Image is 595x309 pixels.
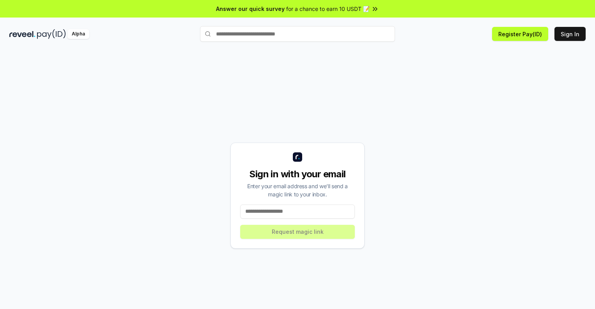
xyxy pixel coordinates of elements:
div: Enter your email address and we’ll send a magic link to your inbox. [240,182,355,198]
div: Sign in with your email [240,168,355,180]
span: Answer our quick survey [216,5,285,13]
img: reveel_dark [9,29,35,39]
div: Alpha [67,29,89,39]
button: Register Pay(ID) [492,27,548,41]
img: logo_small [293,152,302,162]
img: pay_id [37,29,66,39]
button: Sign In [554,27,586,41]
span: for a chance to earn 10 USDT 📝 [286,5,370,13]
